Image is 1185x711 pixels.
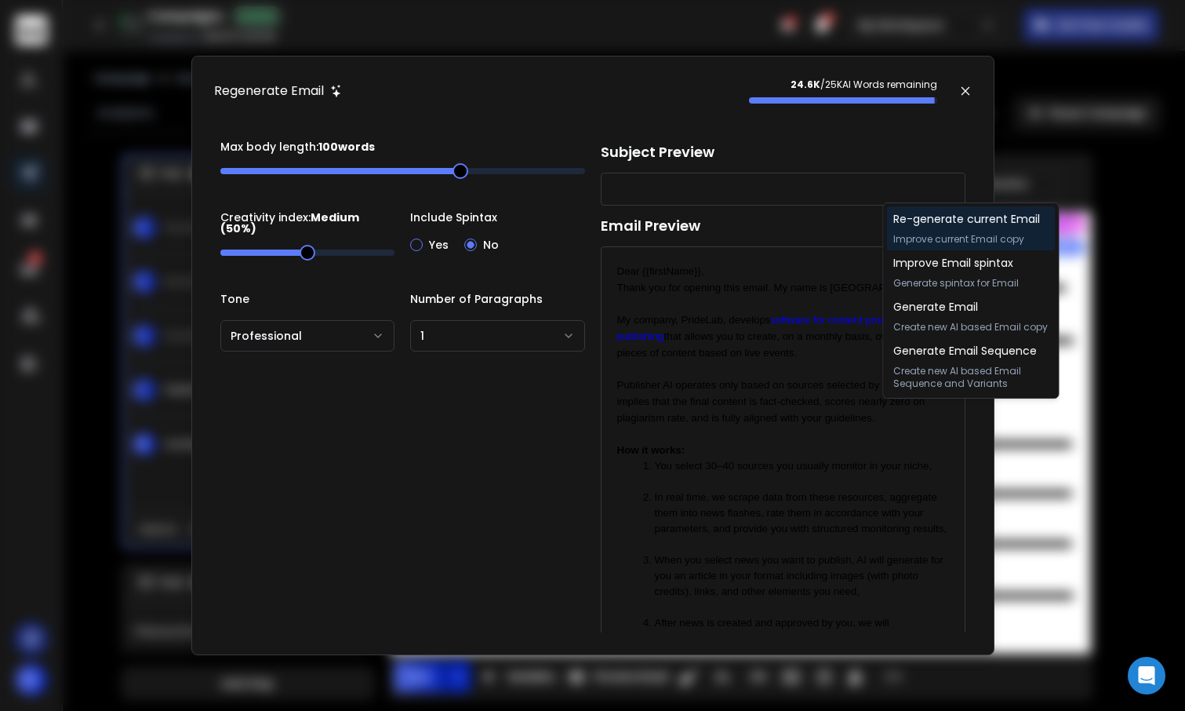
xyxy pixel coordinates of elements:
[893,299,1048,315] h1: Generate Email
[1128,657,1165,695] div: Open Intercom Messenger
[893,255,1019,271] h1: Improve Email spintax
[893,343,1049,359] h1: Generate Email Sequence
[220,320,395,352] button: Professional
[893,233,1040,246] p: Improve current Email copy
[655,460,932,472] span: You select 30–40 sources you usually monitor in your niche,
[749,78,937,91] p: / 25K AI Words remaining
[617,265,704,277] span: Dear {{firstName}},
[410,320,585,352] button: 1
[893,365,1049,390] p: Create new AI based Email Sequence and Variants
[655,554,947,597] span: When you select news you want to publish, AI will generate for you an article in your format incl...
[655,617,937,676] span: After news is created and approved by you, we will automatically transfer it to your content mana...
[617,282,942,294] span: Thank you for opening this email. My name is [GEOGRAPHIC_DATA].
[483,239,499,250] label: No
[893,211,1040,227] h1: Re-generate current Email
[220,212,395,234] label: Creativity index:
[617,314,771,326] span: My company, PrideLab, develops
[214,82,324,100] h1: Regenerate Email
[617,444,685,456] span: How it works:
[220,294,395,304] label: Tone
[318,139,375,155] strong: 100 words
[617,330,928,359] span: that allows you to create, on a monthly basis, over 3,000 pieces of content based on live events.
[601,141,965,163] h1: Subject Preview
[893,277,1019,290] p: Generate spintax for Email
[410,294,585,304] label: Number of Paragraphs
[655,491,947,534] span: In real time, we scrape data from these resources, aggregate them into news flashes, rate them in...
[601,215,965,237] h1: Email Preview
[220,210,362,236] strong: Medium (50%)
[220,141,585,152] label: Max body length:
[893,321,1048,334] p: Create new AI based Email copy
[410,212,585,223] label: Include Spintax
[429,239,449,250] label: Yes
[617,379,934,424] span: Publisher AI operates only based on sources selected by you, and it implies that the final conten...
[617,314,938,342] a: software for content production and publishing
[791,78,820,91] strong: 24.6K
